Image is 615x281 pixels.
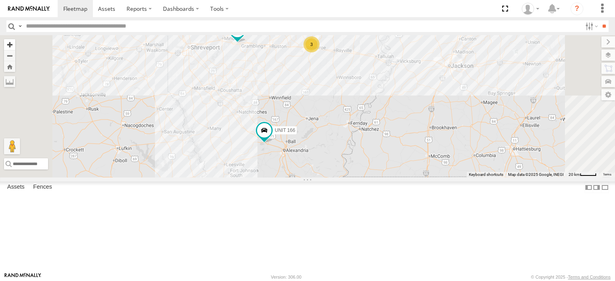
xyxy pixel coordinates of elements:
label: Hide Summary Table [601,181,609,193]
a: Visit our Website [4,273,41,281]
label: Map Settings [601,89,615,100]
i: ? [571,2,583,15]
label: Search Query [17,20,23,32]
button: Zoom out [4,50,15,61]
img: rand-logo.svg [8,6,50,12]
label: Assets [3,182,28,193]
label: Fences [29,182,56,193]
button: Keyboard shortcuts [469,172,503,177]
div: David Black [519,3,542,15]
button: Zoom Home [4,61,15,72]
label: Dock Summary Table to the Right [593,181,601,193]
div: Version: 306.00 [271,275,301,279]
span: UNIT 166 [275,128,295,133]
label: Measure [4,76,15,87]
a: Terms (opens in new tab) [603,173,611,176]
button: Map Scale: 20 km per 38 pixels [566,172,599,177]
button: Drag Pegman onto the map to open Street View [4,138,20,154]
div: © Copyright 2025 - [531,275,611,279]
div: 3 [303,36,320,52]
span: 20 km [569,172,580,177]
label: Search Filter Options [582,20,599,32]
label: Dock Summary Table to the Left [585,181,593,193]
button: Zoom in [4,39,15,50]
span: Map data ©2025 Google, INEGI [508,172,564,177]
a: Terms and Conditions [568,275,611,279]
